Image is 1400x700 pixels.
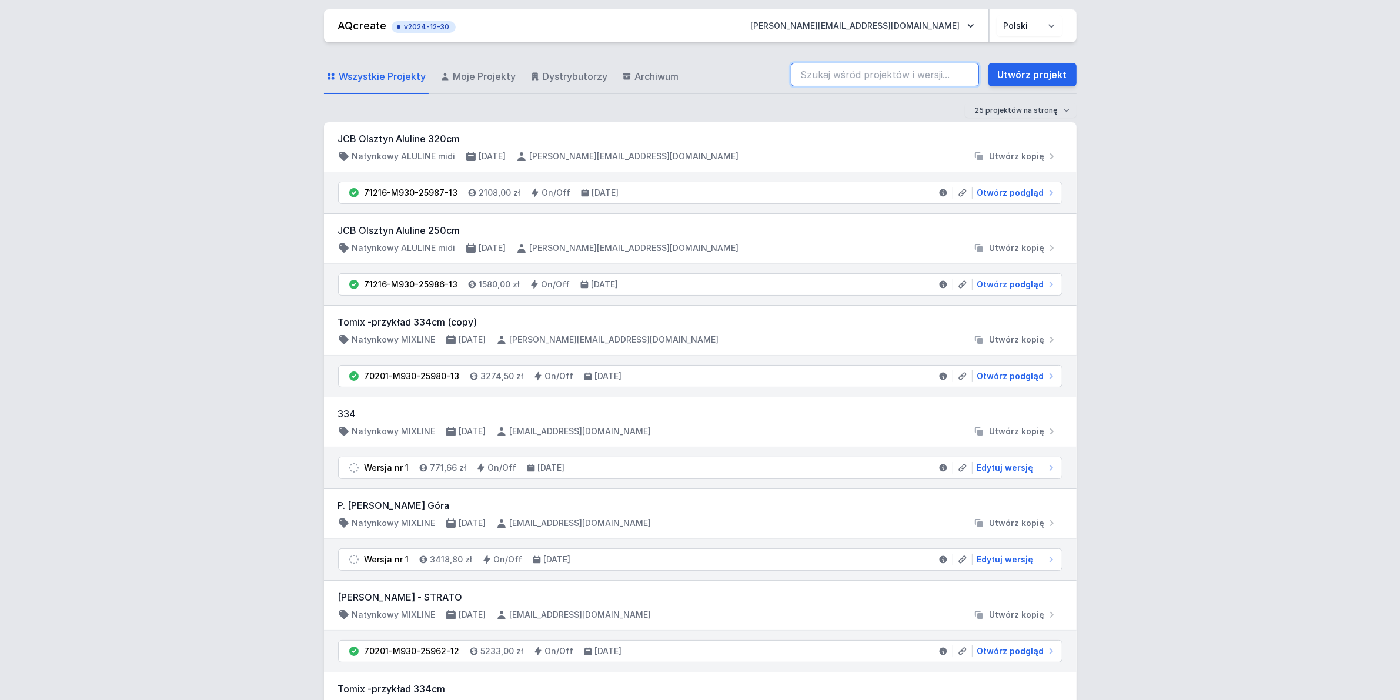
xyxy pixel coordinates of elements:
h4: 3418,80 zł [430,554,473,565]
h4: [DATE] [544,554,571,565]
a: Archiwum [620,60,681,94]
h4: 5233,00 zł [481,645,524,657]
h4: Natynkowy MIXLINE [352,426,436,437]
a: Otwórz podgląd [973,370,1057,382]
span: Otwórz podgląd [977,279,1044,290]
img: draft.svg [348,554,360,565]
a: Moje Projekty [438,60,519,94]
a: Edytuj wersję [973,554,1057,565]
h4: [DATE] [592,279,619,290]
h4: On/Off [494,554,523,565]
button: Utwórz kopię [968,609,1062,621]
img: draft.svg [348,462,360,474]
span: Dystrybutorzy [543,69,608,83]
span: Utwórz kopię [990,242,1045,254]
h4: [DATE] [479,150,506,162]
h3: 334 [338,407,1062,421]
div: 70201-M930-25980-13 [365,370,460,382]
h4: [DATE] [479,242,506,254]
div: 70201-M930-25962-12 [365,645,460,657]
h4: [PERSON_NAME][EMAIL_ADDRESS][DOMAIN_NAME] [530,150,739,162]
h4: On/Off [488,462,517,474]
h4: On/Off [545,370,574,382]
h3: Tomix -przykład 334cm (copy) [338,315,1062,329]
span: Otwórz podgląd [977,370,1044,382]
h4: [DATE] [595,645,622,657]
h3: Tomix -przykład 334cm [338,682,1062,696]
h4: [DATE] [538,462,565,474]
span: Edytuj wersję [977,554,1034,565]
span: Otwórz podgląd [977,187,1044,199]
h4: Natynkowy MIXLINE [352,609,436,621]
h4: Natynkowy MIXLINE [352,517,436,529]
h3: JCB Olsztyn Aluline 320cm [338,132,1062,146]
div: 71216-M930-25987-13 [365,187,458,199]
h4: [EMAIL_ADDRESS][DOMAIN_NAME] [510,426,651,437]
h4: [EMAIL_ADDRESS][DOMAIN_NAME] [510,609,651,621]
button: Utwórz kopię [968,517,1062,529]
span: Utwórz kopię [990,334,1045,346]
span: Wszystkie Projekty [339,69,426,83]
input: Szukaj wśród projektów i wersji... [791,63,979,86]
div: 71216-M930-25986-13 [365,279,458,290]
h4: [DATE] [459,517,486,529]
div: Wersja nr 1 [365,462,409,474]
span: Utwórz kopię [990,150,1045,162]
button: [PERSON_NAME][EMAIL_ADDRESS][DOMAIN_NAME] [741,15,984,36]
h3: P. [PERSON_NAME] Góra [338,498,1062,513]
h4: [DATE] [459,609,486,621]
button: Utwórz kopię [968,334,1062,346]
button: Utwórz kopię [968,426,1062,437]
span: Edytuj wersję [977,462,1034,474]
h4: On/Off [542,279,570,290]
a: Utwórz projekt [988,63,1077,86]
span: Otwórz podgląd [977,645,1044,657]
span: Utwórz kopię [990,609,1045,621]
h3: [PERSON_NAME] - STRATO [338,590,1062,604]
span: Archiwum [635,69,679,83]
a: Edytuj wersję [973,462,1057,474]
a: Otwórz podgląd [973,645,1057,657]
h4: 2108,00 zł [479,187,521,199]
h4: [PERSON_NAME][EMAIL_ADDRESS][DOMAIN_NAME] [530,242,739,254]
h3: JCB Olsztyn Aluline 250cm [338,223,1062,237]
h4: Natynkowy ALULINE midi [352,150,456,162]
span: v2024-12-30 [397,22,450,32]
select: Wybierz język [997,15,1062,36]
h4: 3274,50 zł [481,370,524,382]
h4: On/Off [545,645,574,657]
button: Utwórz kopię [968,150,1062,162]
span: Utwórz kopię [990,517,1045,529]
h4: [PERSON_NAME][EMAIL_ADDRESS][DOMAIN_NAME] [510,334,719,346]
span: Moje Projekty [453,69,516,83]
h4: Natynkowy MIXLINE [352,334,436,346]
a: Dystrybutorzy [528,60,610,94]
a: Otwórz podgląd [973,279,1057,290]
a: Otwórz podgląd [973,187,1057,199]
h4: [DATE] [459,334,486,346]
h4: 771,66 zł [430,462,467,474]
div: Wersja nr 1 [365,554,409,565]
h4: Natynkowy ALULINE midi [352,242,456,254]
button: Utwórz kopię [968,242,1062,254]
h4: [DATE] [592,187,619,199]
h4: [EMAIL_ADDRESS][DOMAIN_NAME] [510,517,651,529]
a: Wszystkie Projekty [324,60,429,94]
h4: [DATE] [459,426,486,437]
h4: 1580,00 zł [479,279,520,290]
h4: [DATE] [595,370,622,382]
h4: On/Off [542,187,571,199]
span: Utwórz kopię [990,426,1045,437]
a: AQcreate [338,19,387,32]
button: v2024-12-30 [392,19,456,33]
